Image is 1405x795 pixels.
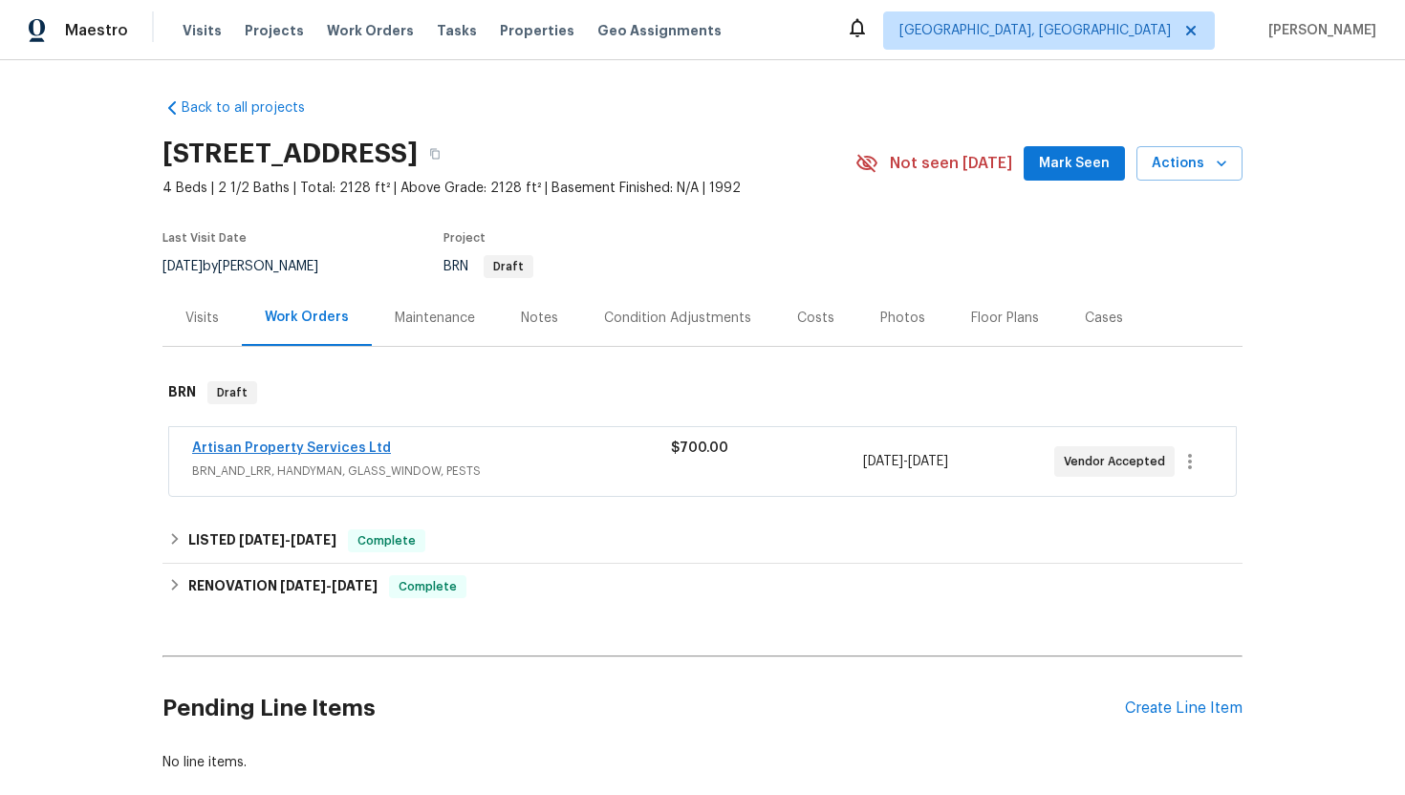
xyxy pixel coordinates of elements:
span: [DATE] [162,260,203,273]
span: - [239,533,336,547]
div: Work Orders [265,308,349,327]
h2: [STREET_ADDRESS] [162,144,418,163]
span: BRN [443,260,533,273]
button: Actions [1136,146,1243,182]
span: [DATE] [332,579,378,592]
div: Visits [185,309,219,328]
div: RENOVATION [DATE]-[DATE]Complete [162,564,1243,610]
a: Artisan Property Services Ltd [192,441,391,455]
span: Maestro [65,21,128,40]
span: Projects [245,21,304,40]
span: 4 Beds | 2 1/2 Baths | Total: 2128 ft² | Above Grade: 2128 ft² | Basement Finished: N/A | 1992 [162,179,855,198]
span: - [280,579,378,592]
div: Condition Adjustments [604,309,751,328]
span: Draft [209,383,255,402]
span: Geo Assignments [597,21,722,40]
div: by [PERSON_NAME] [162,255,341,278]
span: [PERSON_NAME] [1261,21,1376,40]
div: Create Line Item [1125,699,1243,718]
span: Tasks [437,24,477,37]
div: Cases [1085,309,1123,328]
span: [DATE] [863,455,903,468]
div: Floor Plans [971,309,1039,328]
span: Mark Seen [1039,152,1110,176]
div: No line items. [162,753,1243,772]
span: [GEOGRAPHIC_DATA], [GEOGRAPHIC_DATA] [899,21,1171,40]
span: [DATE] [239,533,285,547]
button: Copy Address [418,137,452,171]
div: Notes [521,309,558,328]
div: LISTED [DATE]-[DATE]Complete [162,518,1243,564]
span: Visits [183,21,222,40]
span: Vendor Accepted [1064,452,1173,471]
div: BRN Draft [162,362,1243,423]
h6: LISTED [188,529,336,552]
span: [DATE] [291,533,336,547]
span: $700.00 [671,441,728,455]
span: Project [443,232,486,244]
div: Maintenance [395,309,475,328]
span: Complete [391,577,465,596]
span: [DATE] [908,455,948,468]
span: Actions [1152,152,1227,176]
span: [DATE] [280,579,326,592]
span: Work Orders [327,21,414,40]
button: Mark Seen [1024,146,1125,182]
span: Complete [350,531,423,550]
span: BRN_AND_LRR, HANDYMAN, GLASS_WINDOW, PESTS [192,462,671,481]
div: Photos [880,309,925,328]
div: Costs [797,309,834,328]
h6: BRN [168,381,196,404]
span: Properties [500,21,574,40]
span: Last Visit Date [162,232,247,244]
a: Back to all projects [162,98,346,118]
h6: RENOVATION [188,575,378,598]
span: Draft [486,261,531,272]
h2: Pending Line Items [162,664,1125,753]
span: - [863,452,948,471]
span: Not seen [DATE] [890,154,1012,173]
